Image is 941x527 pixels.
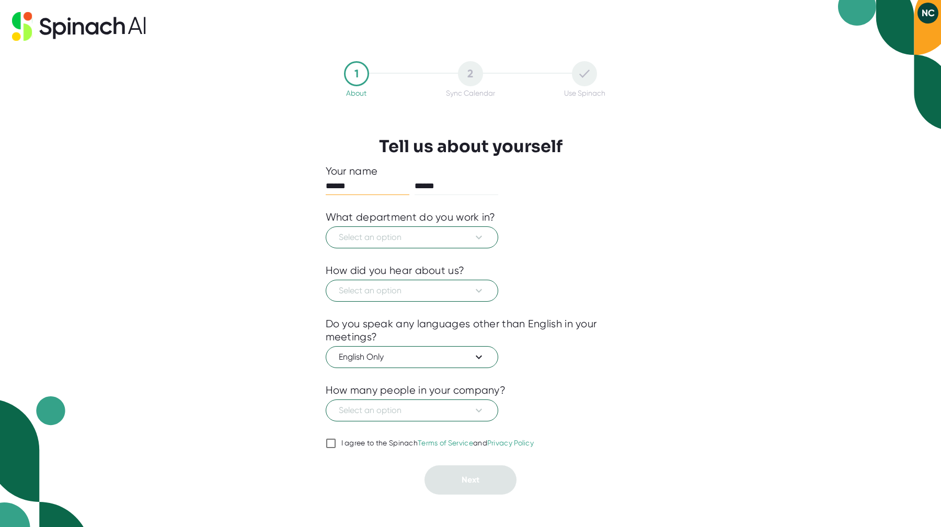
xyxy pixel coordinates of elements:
div: Do you speak any languages other than English in your meetings? [326,317,616,343]
div: About [346,89,366,97]
div: Your name [326,165,616,178]
div: I agree to the Spinach and [341,439,534,448]
button: Select an option [326,399,498,421]
div: How many people in your company? [326,384,506,397]
a: Terms of Service [418,439,473,447]
button: NC [917,3,938,24]
a: Privacy Policy [487,439,534,447]
span: English Only [339,351,485,363]
div: Sync Calendar [446,89,495,97]
div: Use Spinach [564,89,605,97]
h3: Tell us about yourself [379,136,563,156]
span: Select an option [339,231,485,244]
span: Select an option [339,404,485,417]
div: What department do you work in? [326,211,496,224]
div: How did you hear about us? [326,264,465,277]
span: Select an option [339,284,485,297]
button: Select an option [326,226,498,248]
button: Next [424,465,517,495]
button: English Only [326,346,498,368]
div: 2 [458,61,483,86]
div: 1 [344,61,369,86]
button: Select an option [326,280,498,302]
span: Next [462,475,479,485]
